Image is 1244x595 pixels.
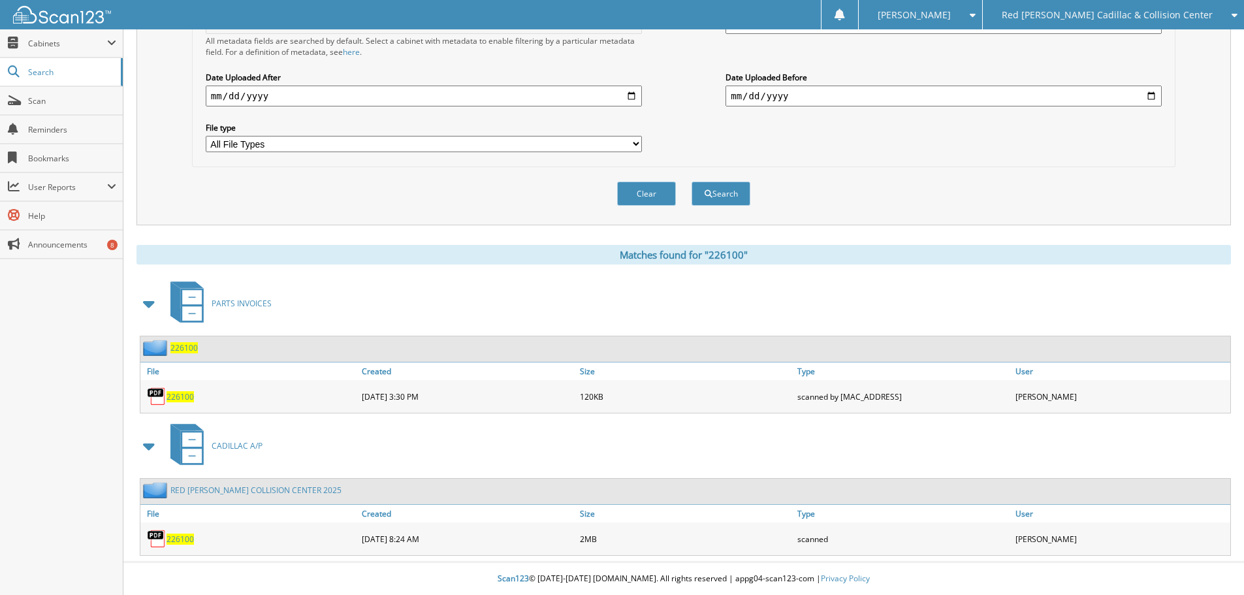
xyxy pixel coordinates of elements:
[28,95,116,106] span: Scan
[170,342,198,353] a: 226100
[794,505,1012,523] a: Type
[143,340,170,356] img: folder2.png
[726,86,1162,106] input: end
[726,72,1162,83] label: Date Uploaded Before
[170,485,342,496] a: RED [PERSON_NAME] COLLISION CENTER 2025
[206,35,642,57] div: All metadata fields are searched by default. Select a cabinet with metadata to enable filtering b...
[577,383,795,410] div: 120KB
[794,383,1012,410] div: scanned by [MAC_ADDRESS]
[577,526,795,552] div: 2MB
[140,362,359,380] a: File
[359,526,577,552] div: [DATE] 8:24 AM
[147,529,167,549] img: PDF.png
[140,505,359,523] a: File
[163,420,263,472] a: CADILLAC A/P
[1002,11,1213,19] span: Red [PERSON_NAME] Cadillac & Collision Center
[212,440,263,451] span: CADILLAC A/P
[359,505,577,523] a: Created
[794,526,1012,552] div: scanned
[498,573,529,584] span: Scan123
[577,362,795,380] a: Size
[212,298,272,309] span: PARTS INVOICES
[1012,362,1230,380] a: User
[13,6,111,24] img: scan123-logo-white.svg
[163,278,272,329] a: PARTS INVOICES
[143,482,170,498] img: folder2.png
[107,240,118,250] div: 8
[28,182,107,193] span: User Reports
[206,72,642,83] label: Date Uploaded After
[617,182,676,206] button: Clear
[577,505,795,523] a: Size
[343,46,360,57] a: here
[206,122,642,133] label: File type
[136,245,1231,265] div: Matches found for "226100"
[692,182,750,206] button: Search
[28,153,116,164] span: Bookmarks
[359,362,577,380] a: Created
[28,38,107,49] span: Cabinets
[1012,505,1230,523] a: User
[359,383,577,410] div: [DATE] 3:30 PM
[167,534,194,545] a: 226100
[1012,526,1230,552] div: [PERSON_NAME]
[794,362,1012,380] a: Type
[147,387,167,406] img: PDF.png
[878,11,951,19] span: [PERSON_NAME]
[28,239,116,250] span: Announcements
[206,86,642,106] input: start
[1012,383,1230,410] div: [PERSON_NAME]
[28,124,116,135] span: Reminders
[28,67,114,78] span: Search
[123,563,1244,595] div: © [DATE]-[DATE] [DOMAIN_NAME]. All rights reserved | appg04-scan123-com |
[28,210,116,221] span: Help
[167,391,194,402] a: 226100
[821,573,870,584] a: Privacy Policy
